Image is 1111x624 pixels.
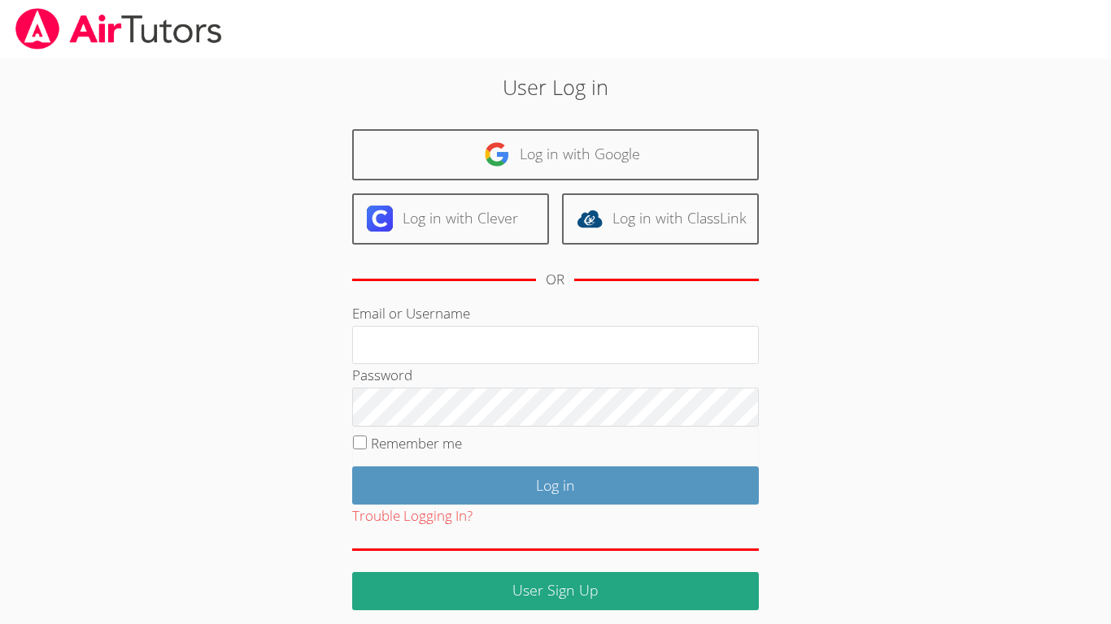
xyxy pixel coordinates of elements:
label: Remember me [371,434,462,453]
img: classlink-logo-d6bb404cc1216ec64c9a2012d9dc4662098be43eaf13dc465df04b49fa7ab582.svg [577,206,603,232]
img: clever-logo-6eab21bc6e7a338710f1a6ff85c0baf02591cd810cc4098c63d3a4b26e2feb20.svg [367,206,393,232]
input: Log in [352,466,759,505]
h2: User Log in [255,71,856,102]
img: airtutors_banner-c4298cdbf04f3fff15de1276eac7730deb9818008684d7c2e4769d2f7ddbe033.png [14,8,224,50]
div: OR [546,268,564,292]
a: Log in with ClassLink [562,193,759,245]
a: Log in with Google [352,129,759,180]
button: Trouble Logging In? [352,505,473,528]
a: Log in with Clever [352,193,549,245]
a: User Sign Up [352,572,759,610]
img: google-logo-50288ca7cdecda66e5e0955fdab243c47b7ad437acaf1139b6f446037453330a.svg [484,141,510,167]
label: Email or Username [352,304,470,323]
label: Password [352,366,412,384]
